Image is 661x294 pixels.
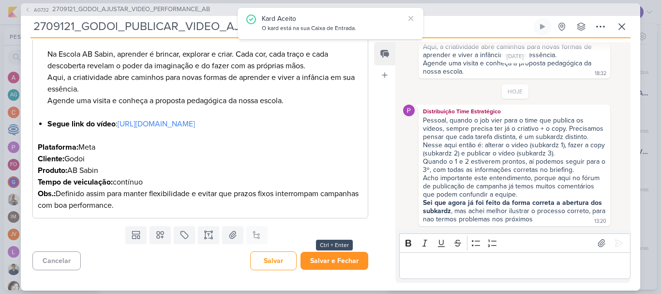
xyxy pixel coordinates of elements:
[38,142,78,152] strong: Plataforma:
[423,116,606,157] div: Pessoal, quando o job vier para o time que publica os vídeos, sempre precisa ter já o criativo + ...
[300,252,368,270] button: Salvar e Fechar
[399,252,631,279] div: Editor editing area: main
[38,130,363,153] p: Meta
[399,233,631,252] div: Editor toolbar
[539,23,546,31] div: Ligar relógio
[38,165,363,188] p: AB Sabin contínuo
[32,251,81,270] button: Cancelar
[38,189,56,199] strong: Obs.:
[316,240,353,250] div: Ctrl + Enter
[403,105,415,116] img: Distribuição Time Estratégico
[38,166,67,175] strong: Produto:
[262,14,404,24] div: Kard Aceito
[38,177,113,187] strong: Tempo de veiculação:
[262,24,404,33] div: O kard está na sua Caixa de Entrada.
[118,119,195,129] a: [URL][DOMAIN_NAME]
[423,157,606,174] div: Quando o 1 e 2 estiverem prontos, aí podemos seguir para o 3º, com todas as informações corretas ...
[594,217,606,225] div: 13:20
[47,118,363,130] li: :
[38,153,363,165] p: Godoi
[30,18,532,35] input: Kard Sem Título
[421,107,608,116] div: Distribuição Time Estratégico
[47,119,116,129] strong: Segue link do vídeo
[47,25,363,107] li: Vamos seguir com o texto abaixo sem ícones. Na Escola AB Sabin, aprender é brincar, explorar e cr...
[423,199,604,215] strong: Sei que agora já foi feito da forma correta a abertura dos subkardz
[38,154,64,164] strong: Cliente:
[250,251,297,270] button: Salvar
[423,174,606,199] div: Acho importante este entendimento, porque aqui no fórum de publicação de campanha já temos muitos...
[38,188,363,211] p: Definido assim para manter flexibilidade e evitar que prazos fixos interrompam campanhas com boa ...
[595,70,606,77] div: 18:32
[423,199,607,223] div: , mas achei melhor ilustrar o processo correto, para nao termos problemas nos próximos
